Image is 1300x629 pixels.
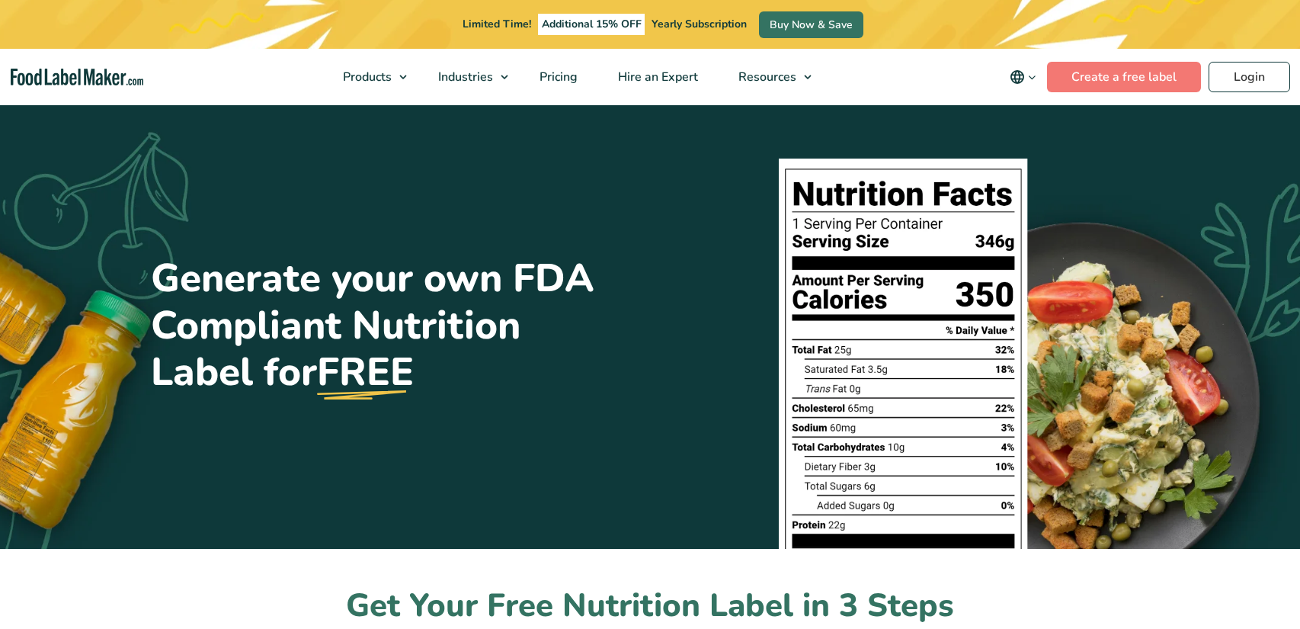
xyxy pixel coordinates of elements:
a: Pricing [520,49,594,105]
span: Pricing [535,69,579,85]
a: Hire an Expert [598,49,715,105]
span: Hire an Expert [613,69,700,85]
h1: Generate your own FDA Compliant Nutrition Label for [151,255,623,396]
a: Resources [719,49,819,105]
u: FREE [317,349,414,396]
span: Resources [734,69,798,85]
a: Industries [418,49,516,105]
span: Industries [434,69,495,85]
a: Login [1209,62,1290,92]
a: Buy Now & Save [759,11,863,38]
span: Products [338,69,393,85]
span: Limited Time! [463,17,531,31]
a: Products [323,49,415,105]
span: Yearly Subscription [652,17,747,31]
a: Create a free label [1047,62,1201,92]
span: Additional 15% OFF [538,14,645,35]
h2: Get Your Free Nutrition Label in 3 Steps [151,586,1149,627]
img: A black and white graphic of a nutrition facts label. [768,149,1042,549]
